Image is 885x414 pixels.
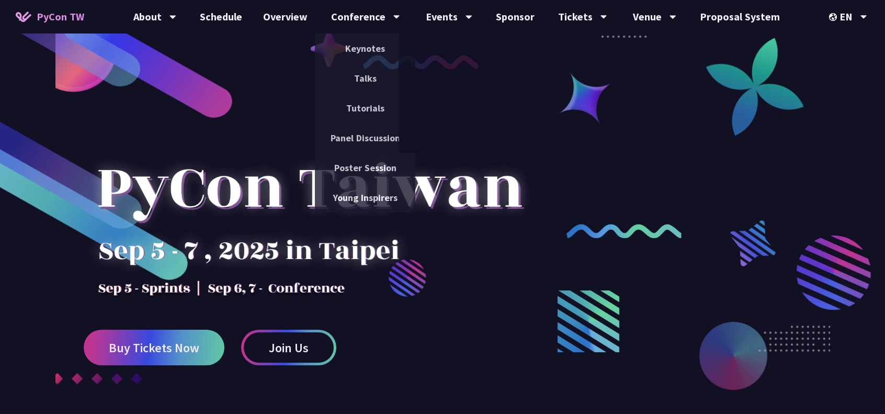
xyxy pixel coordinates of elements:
[315,126,415,150] a: Panel Discussion
[315,155,415,180] a: Poster Session
[241,330,336,365] a: Join Us
[269,341,309,354] span: Join Us
[5,4,95,30] a: PyCon TW
[315,36,415,61] a: Keynotes
[84,330,224,365] a: Buy Tickets Now
[315,185,415,210] a: Young Inspirers
[829,13,839,21] img: Locale Icon
[37,9,84,25] span: PyCon TW
[16,12,31,22] img: Home icon of PyCon TW 2025
[109,341,199,354] span: Buy Tickets Now
[315,66,415,91] a: Talks
[315,96,415,120] a: Tutorials
[566,224,682,238] img: curly-2.e802c9f.png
